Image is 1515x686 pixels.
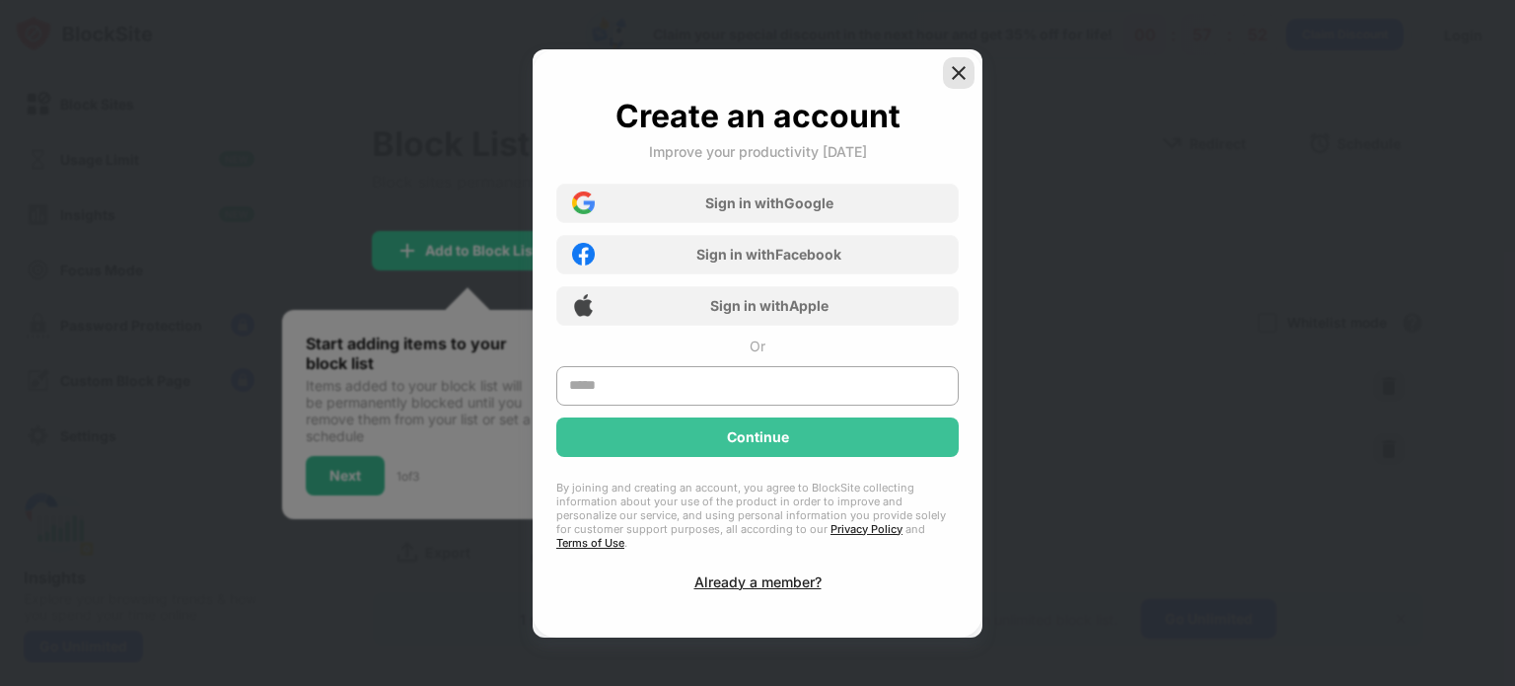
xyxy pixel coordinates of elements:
[830,522,902,536] a: Privacy Policy
[572,294,595,317] img: apple-icon.png
[572,191,595,214] img: google-icon.png
[649,143,867,160] div: Improve your productivity [DATE]
[710,297,829,314] div: Sign in with Apple
[696,246,841,263] div: Sign in with Facebook
[615,97,901,135] div: Create an account
[572,243,595,266] img: facebook-icon.png
[705,194,833,211] div: Sign in with Google
[556,481,959,550] div: By joining and creating an account, you agree to BlockSite collecting information about your use ...
[750,338,765,354] div: Or
[694,573,822,590] div: Already a member?
[727,429,789,445] div: Continue
[556,536,624,550] a: Terms of Use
